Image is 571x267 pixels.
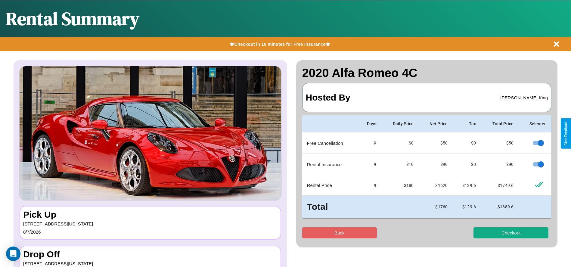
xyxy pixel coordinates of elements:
td: $ 1760 [419,196,453,218]
td: $ 90 [481,154,518,175]
td: $ 1749.6 [481,175,518,196]
h3: Drop Off [23,249,278,259]
h2: 2020 Alfa Romeo 4C [302,66,552,80]
th: Daily Price [381,115,419,132]
td: $ 1620 [419,175,453,196]
td: 9 [358,154,381,175]
p: [STREET_ADDRESS][US_STATE] [23,220,278,228]
p: 8 / 7 / 2026 [23,228,278,236]
td: $ 1889.6 [481,196,518,218]
td: $ 129.6 [452,175,481,196]
h3: Total [307,200,353,213]
button: Back [302,227,377,238]
h3: Pick Up [23,210,278,220]
td: $ 90 [419,154,453,175]
h1: Rental Summary [6,6,139,31]
td: 9 [358,132,381,154]
td: $0 [381,132,419,154]
td: $0 [452,154,481,175]
td: $0 [452,132,481,154]
th: Tax [452,115,481,132]
div: Give Feedback [564,121,568,146]
th: Selected [518,115,551,132]
div: Open Intercom Messenger [6,247,20,261]
b: Checkout in 10 minutes for Free Insurance [234,42,325,47]
table: simple table [302,115,552,218]
p: Rental Price [307,181,353,189]
h3: Hosted By [306,86,350,109]
td: $ 129.6 [452,196,481,218]
th: Days [358,115,381,132]
p: Rental Insurance [307,160,353,169]
td: 9 [358,175,381,196]
td: $ 180 [381,175,419,196]
th: Net Price [419,115,453,132]
th: Total Price [481,115,518,132]
p: Free Cancellation [307,139,353,147]
button: Checkout [473,227,548,238]
td: $ 50 [481,132,518,154]
td: $ 50 [419,132,453,154]
td: $10 [381,154,419,175]
p: [PERSON_NAME] King [500,94,548,102]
